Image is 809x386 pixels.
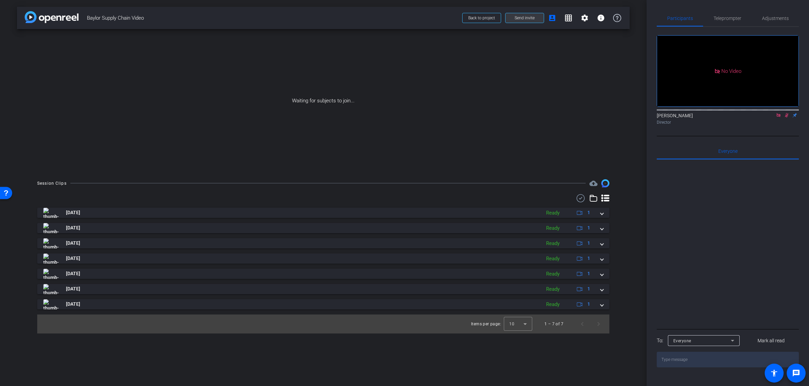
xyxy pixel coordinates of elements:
span: Everyone [673,339,691,343]
mat-icon: settings [581,14,589,22]
span: Everyone [718,149,738,154]
span: No Video [721,68,741,74]
div: Ready [543,301,563,308]
img: thumb-nail [43,284,59,294]
img: thumb-nail [43,253,59,264]
span: Mark all read [758,337,785,344]
mat-expansion-panel-header: thumb-nail[DATE]Ready1 [37,223,609,233]
span: Destinations for your clips [589,179,598,187]
mat-expansion-panel-header: thumb-nail[DATE]Ready1 [37,238,609,248]
div: Ready [543,240,563,247]
img: thumb-nail [43,299,59,309]
span: Back to project [468,16,495,20]
div: 1 – 7 of 7 [544,321,563,327]
span: 1 [587,240,590,247]
span: 1 [587,285,590,292]
span: [DATE] [66,301,80,308]
div: Ready [543,285,563,293]
mat-icon: grid_on [564,14,572,22]
span: Baylor Supply Chain Video [87,11,458,25]
span: 1 [587,209,590,216]
span: [DATE] [66,255,80,262]
mat-icon: cloud_upload [589,179,598,187]
mat-expansion-panel-header: thumb-nail[DATE]Ready1 [37,269,609,279]
div: Ready [543,209,563,217]
span: Teleprompter [714,16,741,21]
span: 1 [587,270,590,277]
span: Participants [667,16,693,21]
span: [DATE] [66,209,80,216]
img: thumb-nail [43,223,59,233]
span: Send invite [515,15,535,21]
mat-expansion-panel-header: thumb-nail[DATE]Ready1 [37,299,609,309]
mat-icon: accessibility [770,369,778,377]
mat-icon: message [792,369,800,377]
span: 1 [587,255,590,262]
div: Session Clips [37,180,67,187]
div: Items per page: [471,321,501,327]
button: Send invite [505,13,544,23]
img: thumb-nail [43,238,59,248]
img: app-logo [25,11,78,23]
mat-icon: info [597,14,605,22]
span: 1 [587,301,590,308]
img: Session clips [601,179,609,187]
mat-expansion-panel-header: thumb-nail[DATE]Ready1 [37,284,609,294]
div: Ready [543,255,563,263]
img: thumb-nail [43,208,59,218]
span: [DATE] [66,240,80,247]
img: thumb-nail [43,269,59,279]
mat-expansion-panel-header: thumb-nail[DATE]Ready1 [37,253,609,264]
div: Ready [543,224,563,232]
mat-icon: account_box [548,14,556,22]
div: Ready [543,270,563,278]
div: Director [657,119,799,125]
mat-expansion-panel-header: thumb-nail[DATE]Ready1 [37,208,609,218]
button: Previous page [574,316,590,332]
div: [PERSON_NAME] [657,112,799,125]
span: [DATE] [66,285,80,292]
span: 1 [587,224,590,231]
button: Back to project [462,13,501,23]
div: Waiting for subjects to join... [17,29,630,172]
div: To: [657,337,663,345]
button: Next page [590,316,607,332]
span: Adjustments [762,16,789,21]
span: [DATE] [66,270,80,277]
button: Mark all read [744,334,799,347]
span: [DATE] [66,224,80,231]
